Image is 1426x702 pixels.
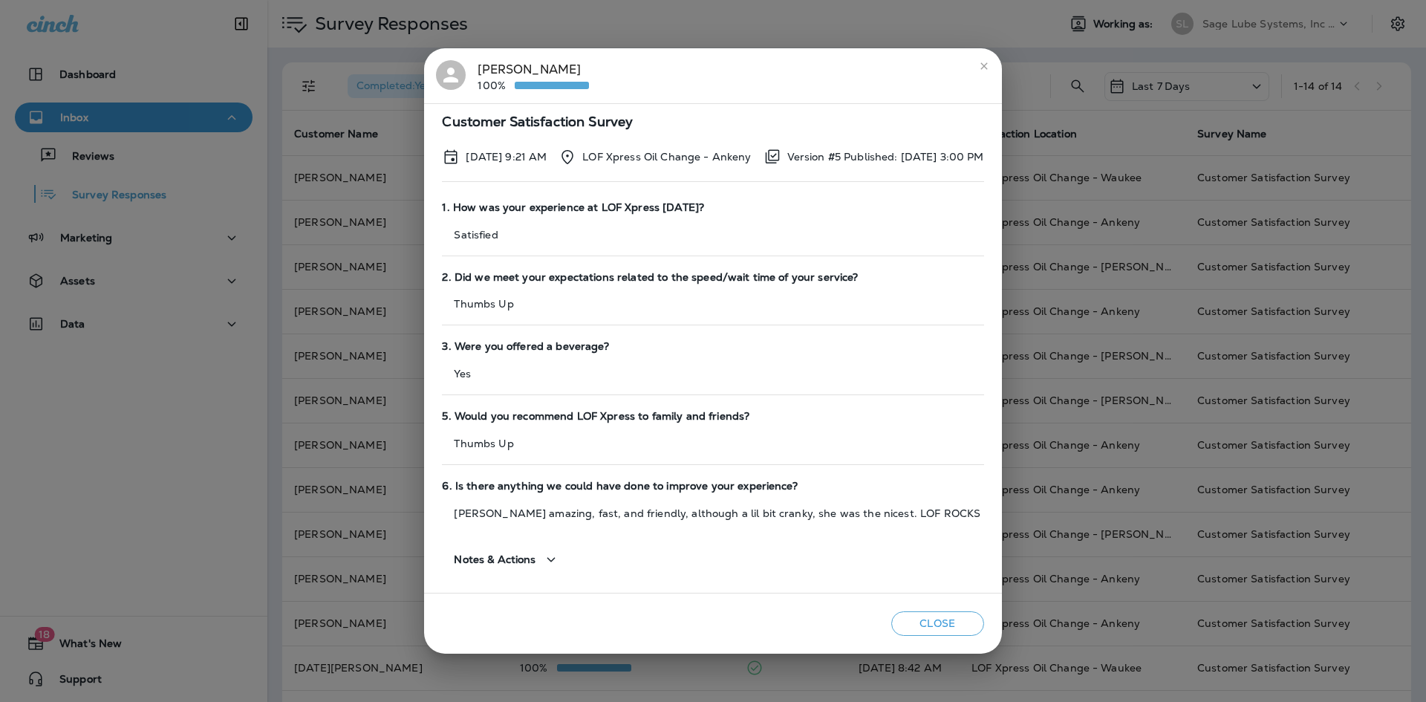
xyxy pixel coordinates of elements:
[454,553,535,566] span: Notes & Actions
[478,79,515,91] p: 100%
[442,368,983,380] p: Yes
[891,611,984,636] button: Close
[478,60,589,91] div: [PERSON_NAME]
[442,507,983,519] p: [PERSON_NAME] amazing, fast, and friendly, although a lil bit cranky, she was the nicest. LOF ROCKS
[787,151,984,163] p: Version #5 Published: [DATE] 3:00 PM
[442,340,983,353] span: 3. Were you offered a beverage?
[442,201,983,214] span: 1. How was your experience at LOF Xpress [DATE]?
[972,54,996,78] button: close
[582,151,751,163] p: LOF Xpress Oil Change - Ankeny
[442,271,983,284] span: 2. Did we meet your expectations related to the speed/wait time of your service?
[442,229,983,241] p: Satisfied
[442,116,983,129] span: Customer Satisfaction Survey
[442,539,571,581] button: Notes & Actions
[442,480,983,493] span: 6. Is there anything we could have done to improve your experience?
[442,438,983,449] p: Thumbs Up
[442,298,983,310] p: Thumbs Up
[442,410,983,423] span: 5. Would you recommend LOF Xpress to family and friends?
[466,151,547,163] p: Aug 10, 2025 9:21 AM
